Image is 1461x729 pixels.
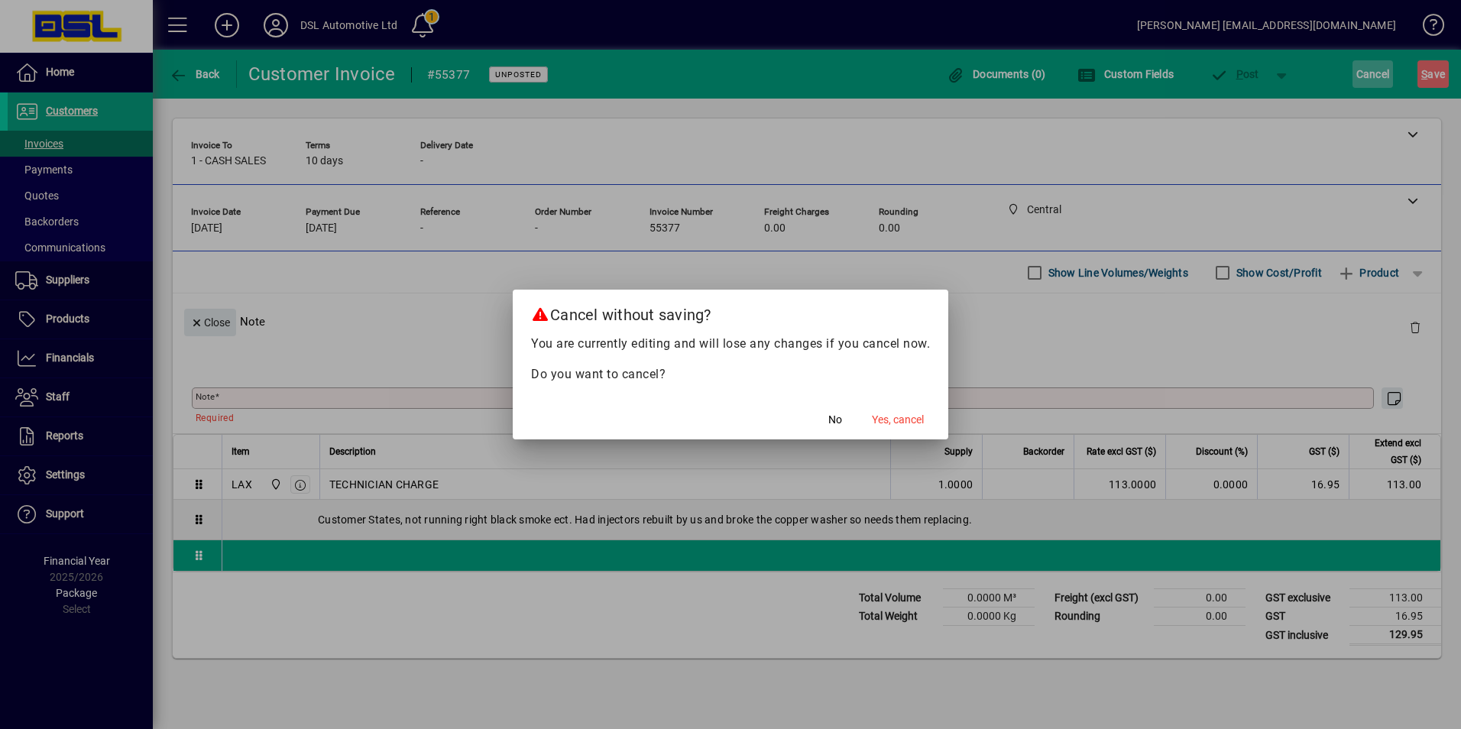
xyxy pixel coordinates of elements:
[811,406,860,433] button: No
[872,412,924,428] span: Yes, cancel
[866,406,930,433] button: Yes, cancel
[513,290,948,334] h2: Cancel without saving?
[828,412,842,428] span: No
[531,335,930,353] p: You are currently editing and will lose any changes if you cancel now.
[531,365,930,384] p: Do you want to cancel?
